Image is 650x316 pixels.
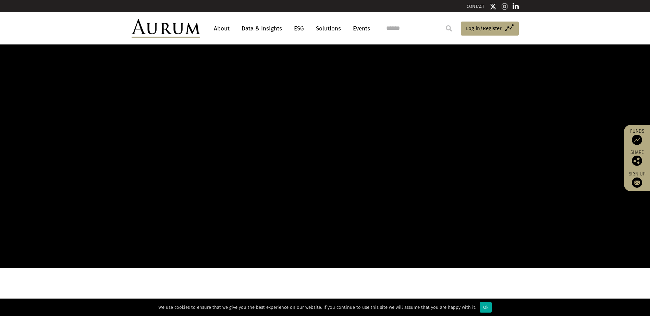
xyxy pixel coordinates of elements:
[627,171,647,188] a: Sign up
[632,156,642,166] img: Share this post
[312,22,344,35] a: Solutions
[349,22,370,35] a: Events
[466,24,502,32] span: Log in/Register
[627,128,647,145] a: Funds
[442,22,456,35] input: Submit
[480,302,492,313] div: Ok
[513,3,519,10] img: Linkedin icon
[210,22,233,35] a: About
[467,4,485,9] a: CONTACT
[632,135,642,145] img: Access Funds
[461,22,519,36] a: Log in/Register
[132,19,200,38] img: Aurum
[627,150,647,166] div: Share
[238,22,285,35] a: Data & Insights
[490,3,496,10] img: Twitter icon
[502,3,508,10] img: Instagram icon
[632,177,642,188] img: Sign up to our newsletter
[291,22,307,35] a: ESG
